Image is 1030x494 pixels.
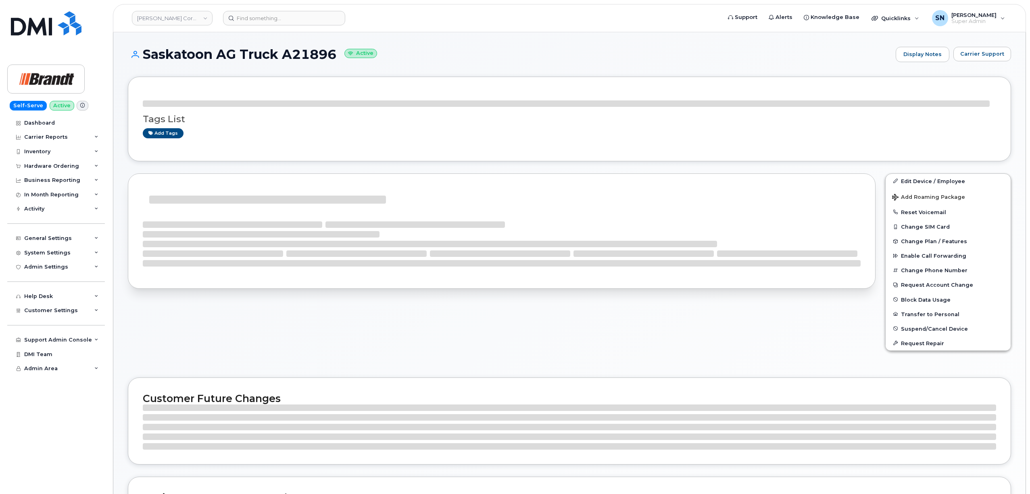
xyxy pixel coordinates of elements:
button: Transfer to Personal [886,307,1011,321]
h2: Customer Future Changes [143,392,996,404]
span: Change Plan / Features [901,238,967,244]
span: Enable Call Forwarding [901,253,966,259]
button: Change SIM Card [886,219,1011,234]
small: Active [344,49,377,58]
button: Suspend/Cancel Device [886,321,1011,336]
button: Enable Call Forwarding [886,248,1011,263]
button: Change Plan / Features [886,234,1011,248]
button: Request Repair [886,336,1011,350]
h1: Saskatoon AG Truck A21896 [128,47,892,61]
button: Block Data Usage [886,292,1011,307]
a: Display Notes [896,47,949,62]
button: Request Account Change [886,277,1011,292]
button: Change Phone Number [886,263,1011,277]
button: Reset Voicemail [886,205,1011,219]
button: Add Roaming Package [886,188,1011,205]
span: Add Roaming Package [892,194,965,202]
span: Carrier Support [960,50,1004,58]
h3: Tags List [143,114,996,124]
a: Edit Device / Employee [886,174,1011,188]
button: Carrier Support [953,47,1011,61]
a: Add tags [143,128,183,138]
span: Suspend/Cancel Device [901,325,968,331]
